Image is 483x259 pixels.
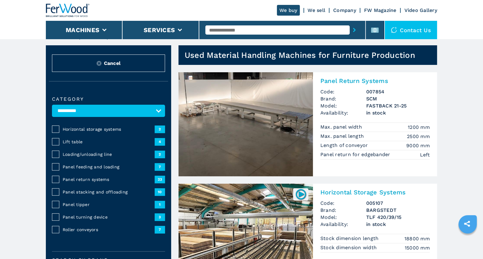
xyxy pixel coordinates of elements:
[155,163,165,171] span: 7
[320,95,366,102] span: Brand:
[320,214,366,221] span: Model:
[52,54,165,72] button: ResetCancel
[366,207,430,214] h3: BARGSTEDT
[366,95,430,102] h3: SCM
[63,227,155,233] span: Roller conveyors
[320,151,392,158] p: Panel return for edgebander
[52,97,165,102] label: Category
[408,124,430,131] em: 1200 mm
[277,5,300,16] a: We buy
[320,124,363,130] p: Max. panel width
[320,142,370,149] p: Length of conveyor
[320,200,366,207] span: Code:
[385,21,437,39] div: Contact us
[308,7,326,13] a: We sell
[144,26,175,34] button: Services
[404,235,430,242] em: 18800 mm
[155,176,165,183] span: 23
[179,72,313,176] img: Panel Return Systems SCM FASTBACK 21-25
[366,200,430,207] h3: 005107
[155,151,165,158] span: 2
[366,88,430,95] h3: 007854
[457,231,478,254] iframe: Chat
[404,7,437,13] a: Video Gallery
[295,188,307,200] img: 005107
[46,4,90,17] img: Ferwood
[407,133,430,140] em: 2500 mm
[333,7,356,13] a: Company
[63,176,155,182] span: Panel return systems
[179,72,437,176] a: Panel Return Systems SCM FASTBACK 21-25Panel Return SystemsCode:007854Brand:SCMModel:FASTBACK 21-...
[420,151,430,158] em: Left
[320,244,378,251] p: Stock dimension width
[320,207,366,214] span: Brand:
[366,214,430,221] h3: TLF 420/39/15
[320,221,366,228] span: Availability:
[406,142,430,149] em: 9000 mm
[155,201,165,208] span: 1
[63,201,155,208] span: Panel tipper
[366,102,430,109] h3: FASTBACK 21-25
[350,23,359,37] button: submit-button
[63,139,155,145] span: Lift table
[63,126,155,132] span: Horizontal storage systems
[364,7,396,13] a: FW Magazine
[104,60,121,67] span: Cancel
[405,244,430,251] em: 15000 mm
[63,164,155,170] span: Panel feeding and loading
[320,77,430,84] h2: Panel Return Systems
[155,188,165,196] span: 10
[185,50,415,60] h1: Used Material Handling Machines for Furniture Production
[63,189,155,195] span: Panel stacking and offloading
[155,126,165,133] span: 2
[66,26,99,34] button: Machines
[63,151,155,157] span: Loading/unloading line
[320,88,366,95] span: Code:
[459,216,475,231] a: sharethis
[97,61,101,66] img: Reset
[366,109,430,116] span: in stock
[320,102,366,109] span: Model:
[391,27,397,33] img: Contact us
[366,221,430,228] span: in stock
[63,214,155,220] span: Panel turning device
[320,235,380,242] p: Stock dimension length
[320,133,366,140] p: Max. panel length
[155,226,165,233] span: 7
[155,213,165,221] span: 3
[320,189,430,196] h2: Horizontal Storage Systems
[155,138,165,145] span: 4
[320,109,366,116] span: Availability:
